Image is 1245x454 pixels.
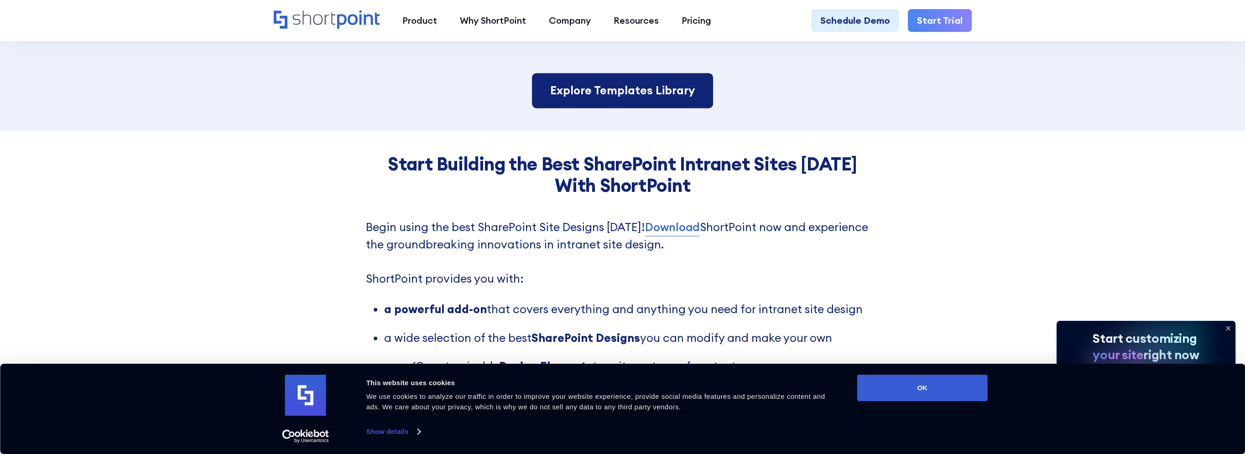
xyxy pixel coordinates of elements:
[532,73,713,108] a: Explore Templates Library
[499,359,593,373] strong: Design Elements
[682,14,711,27] div: Pricing
[460,14,526,27] div: Why ShortPoint
[285,375,326,416] img: logo
[366,219,879,287] p: Begin using the best SharePoint Site Designs [DATE]! ShortPoint now and experience the groundbrea...
[366,154,879,196] h3: Start Building the Best SharePoint Intranet Sites [DATE] With ShortPoint
[602,9,670,32] a: Resources
[614,14,659,27] div: Resources
[391,9,448,32] a: Product
[670,9,723,32] a: Pricing
[384,358,879,375] li: over 60 customizable to suit any type of content
[366,377,837,388] div: This website uses cookies
[366,425,420,439] a: Show details
[402,14,437,27] div: Product
[531,330,640,345] strong: SharePoint Designs
[384,330,879,347] li: a wide selection of the best you can modify and make your own
[274,10,380,30] a: Home
[266,429,345,443] a: Usercentrics Cookiebot - opens in a new window
[549,14,591,27] div: Company
[857,375,988,401] button: OK
[384,302,487,316] strong: a powerful add-on
[645,219,700,236] a: Download
[908,9,972,32] a: Start Trial
[448,9,537,32] a: Why ShortPoint
[384,301,879,318] li: that covers everything and anything you need for intranet site design
[811,9,899,32] a: Schedule Demo
[537,9,602,32] a: Company
[366,392,825,411] span: We use cookies to analyze our traffic in order to improve your website experience, provide social...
